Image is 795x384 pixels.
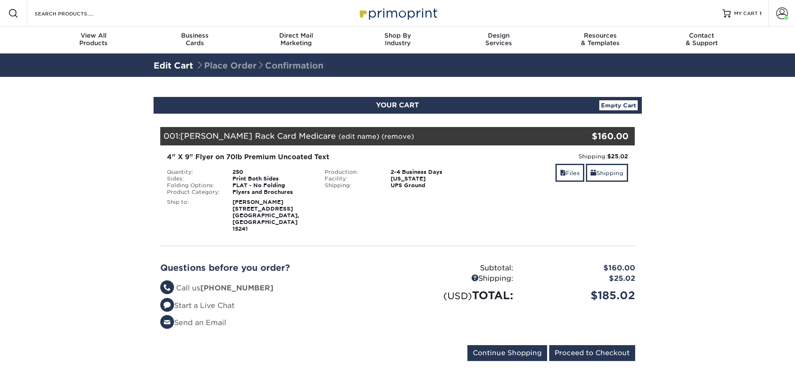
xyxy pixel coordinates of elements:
[196,61,323,71] span: Place Order Confirmation
[549,345,635,361] input: Proceed to Checkout
[607,153,628,160] strong: $25.02
[556,130,629,142] div: $160.00
[318,175,384,182] div: Facility:
[180,131,336,140] span: [PERSON_NAME] Rack Card Medicare
[555,164,584,182] a: Files
[384,175,477,182] div: [US_STATE]
[467,345,547,361] input: Continue Shopping
[318,182,384,189] div: Shipping:
[34,8,115,18] input: SEARCH PRODUCTS.....
[160,263,391,273] h2: Questions before you order?
[160,301,235,310] a: Start a Live Chat
[144,32,245,39] span: Business
[161,199,227,232] div: Ship to:
[398,263,520,274] div: Subtotal:
[245,27,347,53] a: Direct MailMarketing
[550,32,651,47] div: & Templates
[398,273,520,284] div: Shipping:
[599,100,638,110] a: Empty Cart
[520,263,641,274] div: $160.00
[232,199,299,232] strong: [PERSON_NAME] [STREET_ADDRESS] [GEOGRAPHIC_DATA], [GEOGRAPHIC_DATA] 15241
[550,27,651,53] a: Resources& Templates
[161,182,227,189] div: Folding Options:
[160,318,226,327] a: Send an Email
[651,32,752,39] span: Contact
[483,152,628,160] div: Shipping:
[443,290,472,301] small: (USD)
[520,287,641,303] div: $185.02
[448,27,550,53] a: DesignServices
[160,127,556,145] div: 001:
[384,182,477,189] div: UPS Ground
[161,189,227,196] div: Product Category:
[226,182,318,189] div: FLAT - No Folding
[356,4,439,22] img: Primoprint
[550,32,651,39] span: Resources
[586,164,628,182] a: Shipping
[760,10,762,16] span: 1
[520,273,641,284] div: $25.02
[43,32,144,47] div: Products
[347,32,448,47] div: Industry
[161,169,227,175] div: Quantity:
[651,32,752,47] div: & Support
[398,287,520,303] div: TOTAL:
[154,61,193,71] a: Edit Cart
[448,32,550,47] div: Services
[560,170,566,176] span: files
[651,27,752,53] a: Contact& Support
[160,283,391,294] li: Call us
[347,27,448,53] a: Shop ByIndustry
[226,189,318,196] div: Flyers and Brochures
[318,169,384,175] div: Production:
[144,27,245,53] a: BusinessCards
[43,32,144,39] span: View All
[43,27,144,53] a: View AllProducts
[347,32,448,39] span: Shop By
[144,32,245,47] div: Cards
[200,284,273,292] strong: [PHONE_NUMBER]
[376,101,419,109] span: YOUR CART
[167,152,470,162] div: 4" X 9" Flyer on 70lb Premium Uncoated Text
[384,169,477,175] div: 2-4 Business Days
[338,132,379,140] a: (edit name)
[734,10,758,17] span: MY CART
[591,170,596,176] span: shipping
[245,32,347,47] div: Marketing
[161,175,227,182] div: Sides:
[226,169,318,175] div: 250
[448,32,550,39] span: Design
[226,175,318,182] div: Print Both Sides
[381,132,414,140] a: (remove)
[245,32,347,39] span: Direct Mail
